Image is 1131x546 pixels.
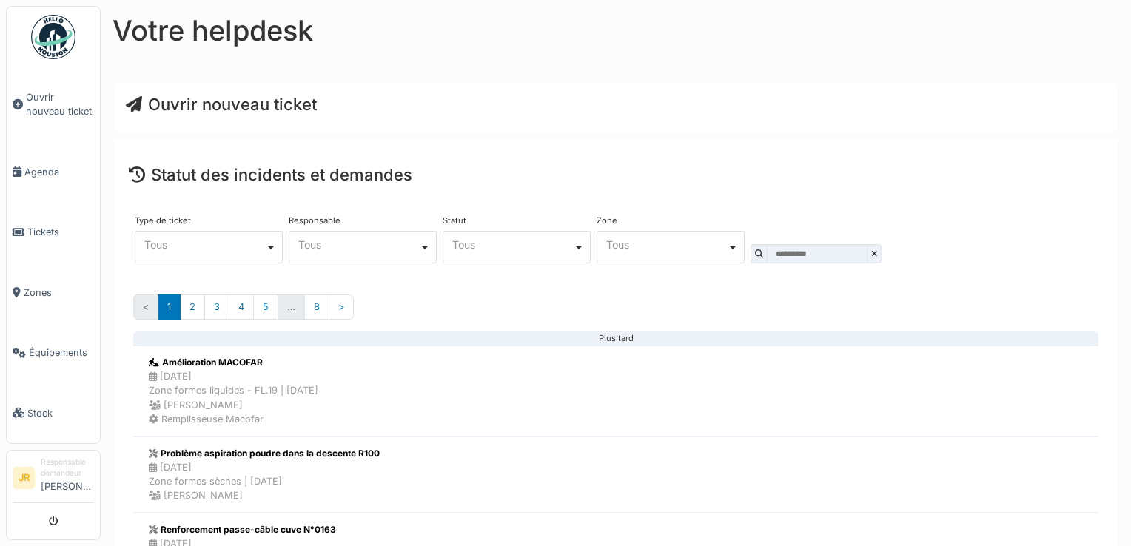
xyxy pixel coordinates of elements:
[158,294,181,319] a: 1
[289,217,340,225] label: Responsable
[126,95,317,114] a: Ouvrir nouveau ticket
[27,225,94,239] span: Tickets
[180,294,205,319] a: 2
[27,406,94,420] span: Stock
[452,240,573,249] div: Tous
[329,294,354,319] a: Suivant
[7,263,100,323] a: Zones
[7,323,100,382] a: Équipements
[443,217,466,225] label: Statut
[26,90,94,118] span: Ouvrir nouveau ticket
[135,217,191,225] label: Type de ticket
[133,294,1098,331] nav: Pages
[7,142,100,202] a: Agenda
[298,240,419,249] div: Tous
[7,67,100,142] a: Ouvrir nouveau ticket
[597,217,617,225] label: Zone
[13,467,35,489] li: JR
[133,437,1098,513] a: Problème aspiration poudre dans la descente R100 [DATE]Zone formes sèches | [DATE] [PERSON_NAME]
[24,286,94,300] span: Zones
[145,338,1087,340] div: Plus tard
[144,240,265,249] div: Tous
[31,15,75,59] img: Badge_color-CXgf-gQk.svg
[149,412,318,426] div: Remplisseuse Macofar
[149,369,318,412] div: [DATE] Zone formes liquides - FL.19 | [DATE] [PERSON_NAME]
[24,165,94,179] span: Agenda
[7,382,100,442] a: Stock
[149,447,380,460] div: Problème aspiration poudre dans la descente R100
[133,346,1098,437] a: Amélioration MACOFAR [DATE]Zone formes liquides - FL.19 | [DATE] [PERSON_NAME] Remplisseuse Macofar
[29,346,94,360] span: Équipements
[7,202,100,262] a: Tickets
[149,523,336,536] div: Renforcement passe-câble cuve N°0163
[13,456,94,503] a: JR Responsable demandeur[PERSON_NAME]
[606,240,727,249] div: Tous
[229,294,254,319] a: 4
[129,165,1103,184] h4: Statut des incidents et demandes
[149,460,380,503] div: [DATE] Zone formes sèches | [DATE] [PERSON_NAME]
[253,294,278,319] a: 5
[41,456,94,499] li: [PERSON_NAME]
[149,356,318,369] div: Amélioration MACOFAR
[304,294,329,319] a: 8
[41,456,94,479] div: Responsable demandeur
[204,294,229,319] a: 3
